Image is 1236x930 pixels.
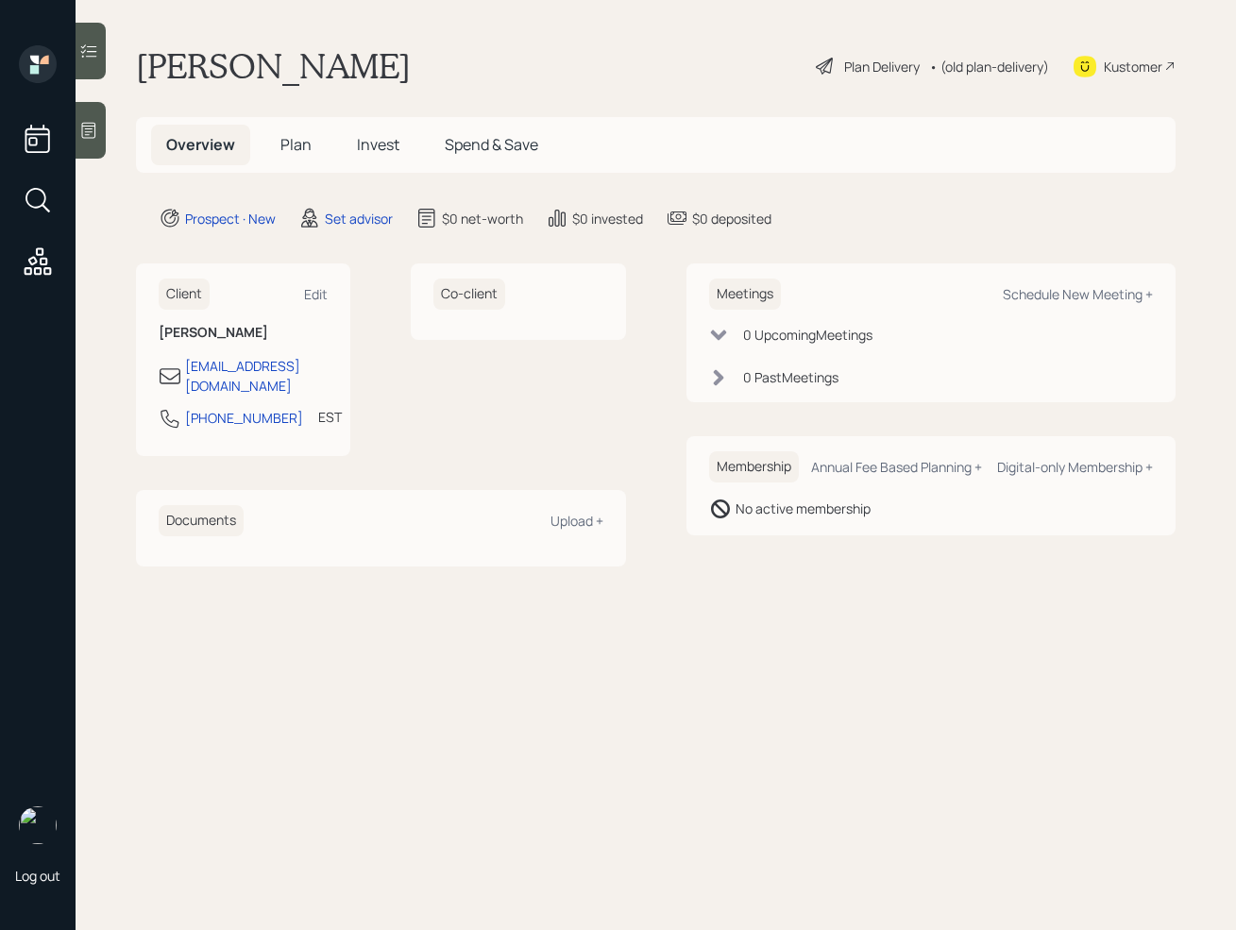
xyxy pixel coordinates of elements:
div: Schedule New Meeting + [1003,285,1153,303]
div: $0 invested [572,209,643,228]
div: Prospect · New [185,209,276,228]
h6: [PERSON_NAME] [159,325,328,341]
div: Digital-only Membership + [997,458,1153,476]
div: Annual Fee Based Planning + [811,458,982,476]
div: Edit [304,285,328,303]
div: EST [318,407,342,427]
h6: Documents [159,505,244,536]
div: 0 Past Meeting s [743,367,838,387]
span: Plan [280,134,312,155]
span: Overview [166,134,235,155]
h6: Co-client [433,279,505,310]
span: Invest [357,134,399,155]
div: Upload + [550,512,603,530]
img: retirable_logo.png [19,806,57,844]
div: 0 Upcoming Meeting s [743,325,872,345]
span: Spend & Save [445,134,538,155]
div: Set advisor [325,209,393,228]
div: [PHONE_NUMBER] [185,408,303,428]
div: No active membership [736,499,871,518]
div: $0 net-worth [442,209,523,228]
h1: [PERSON_NAME] [136,45,411,87]
div: Log out [15,867,60,885]
div: $0 deposited [692,209,771,228]
div: • (old plan-delivery) [929,57,1049,76]
h6: Membership [709,451,799,482]
div: Kustomer [1104,57,1162,76]
div: [EMAIL_ADDRESS][DOMAIN_NAME] [185,356,328,396]
h6: Client [159,279,210,310]
div: Plan Delivery [844,57,920,76]
h6: Meetings [709,279,781,310]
